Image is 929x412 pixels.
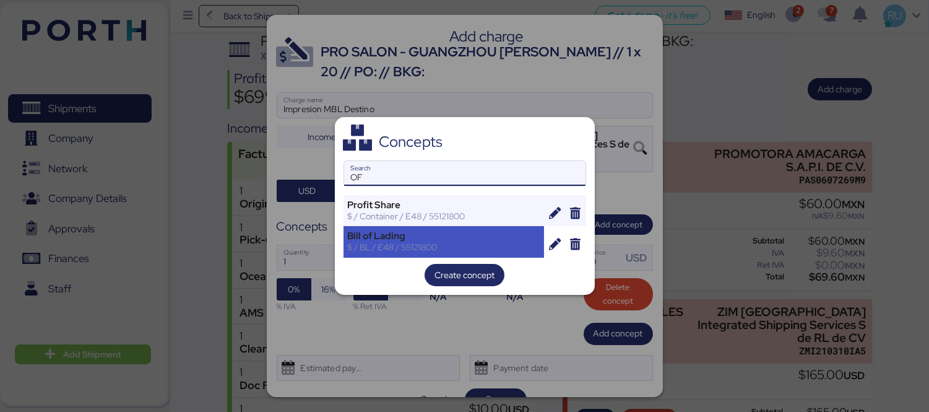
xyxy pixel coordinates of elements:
div: Profit Share [348,199,540,211]
div: Bill of Lading [348,230,540,242]
div: $ / Container / E48 / 55121800 [348,211,540,222]
div: $ / BL / E48 / 55121800 [348,242,540,253]
span: Create concept [434,268,495,283]
input: Search [344,161,585,186]
button: Create concept [425,264,504,286]
div: Concepts [379,136,443,147]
